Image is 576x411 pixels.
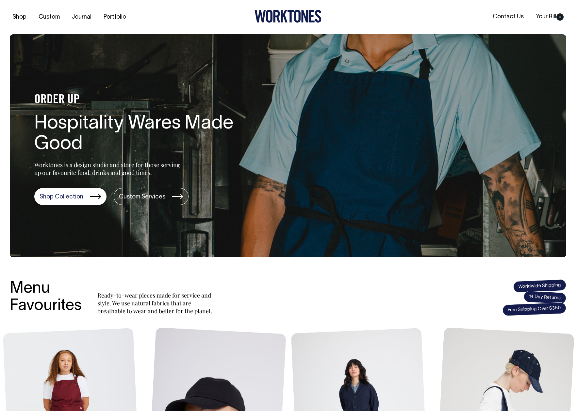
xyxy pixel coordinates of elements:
a: Your Bill0 [533,11,566,22]
a: Shop Collection [34,188,107,205]
span: 14 Day Returns [523,291,567,304]
span: 0 [556,13,564,21]
h3: Menu Favourites [10,280,82,315]
a: Custom Services [114,188,189,205]
a: Custom [36,12,62,23]
p: Ready-to-wear pieces made for service and style. We use natural fabrics that are breathable to we... [97,291,215,315]
span: Worldwide Shipping [513,279,566,293]
a: Journal [69,12,94,23]
h4: ORDER UP [34,93,243,107]
a: Portfolio [101,12,129,23]
h1: Hospitality Wares Made Good [34,113,243,155]
a: Contact Us [490,11,526,22]
span: Free Shipping Over $350 [502,302,566,316]
a: Shop [10,12,29,23]
p: Worktones is a design studio and store for those serving up our favourite food, drinks and good t... [34,161,183,177]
